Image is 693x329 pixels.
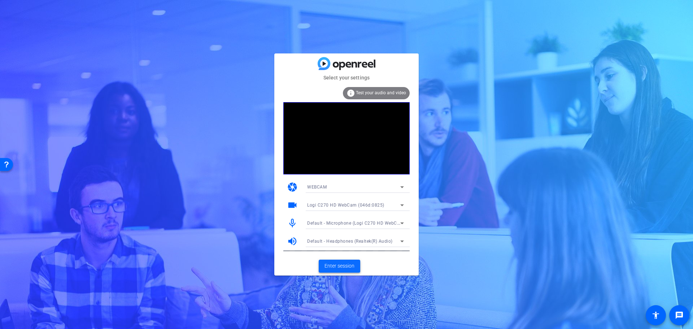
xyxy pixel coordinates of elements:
mat-card-subtitle: Select your settings [274,74,419,82]
mat-icon: volume_up [287,236,298,247]
span: Test your audio and video [356,90,406,95]
mat-icon: camera [287,182,298,192]
span: Default - Headphones (Realtek(R) Audio) [307,239,393,244]
img: blue-gradient.svg [318,57,375,70]
mat-icon: videocam [287,200,298,211]
span: Default - Microphone (Logi C270 HD WebCam) (046d:0825) [307,220,433,226]
button: Enter session [319,260,360,273]
span: Logi C270 HD WebCam (046d:0825) [307,203,384,208]
mat-icon: accessibility [651,311,660,320]
span: Enter session [324,262,354,270]
span: WEBCAM [307,185,327,190]
mat-icon: info [346,89,355,98]
mat-icon: mic_none [287,218,298,229]
mat-icon: message [675,311,684,320]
